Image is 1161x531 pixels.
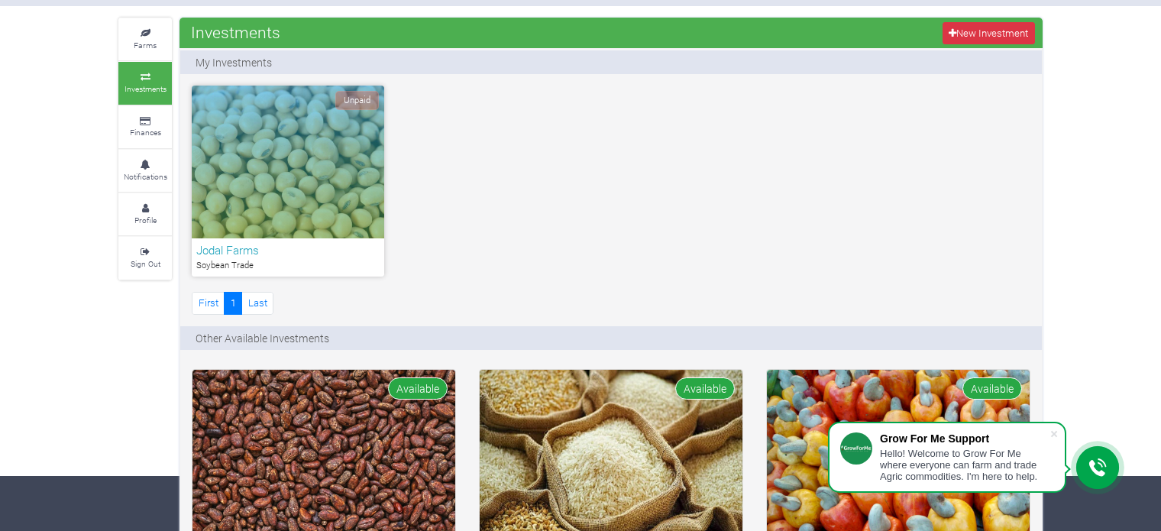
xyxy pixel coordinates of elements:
span: Unpaid [335,91,379,110]
a: Notifications [118,150,172,192]
nav: Page Navigation [192,292,273,314]
a: Finances [118,106,172,148]
span: Investments [187,17,284,47]
a: Farms [118,18,172,60]
small: Farms [134,40,157,50]
small: Investments [125,83,167,94]
small: Finances [130,127,161,138]
a: Profile [118,193,172,235]
a: New Investment [943,22,1035,44]
h6: Jodal Farms [196,243,380,257]
a: Investments [118,62,172,104]
p: Soybean Trade [196,259,380,272]
a: Unpaid Jodal Farms Soybean Trade [192,86,384,277]
div: Hello! Welcome to Grow For Me where everyone can farm and trade Agric commodities. I'm here to help. [880,448,1049,482]
a: Last [241,292,273,314]
span: Available [388,377,448,400]
div: Grow For Me Support [880,432,1049,445]
p: My Investments [196,54,272,70]
span: Available [962,377,1022,400]
small: Sign Out [131,258,160,269]
p: Other Available Investments [196,330,329,346]
span: Available [675,377,735,400]
small: Notifications [124,171,167,182]
a: Sign Out [118,237,172,279]
small: Profile [134,215,157,225]
a: 1 [224,292,242,314]
a: First [192,292,225,314]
